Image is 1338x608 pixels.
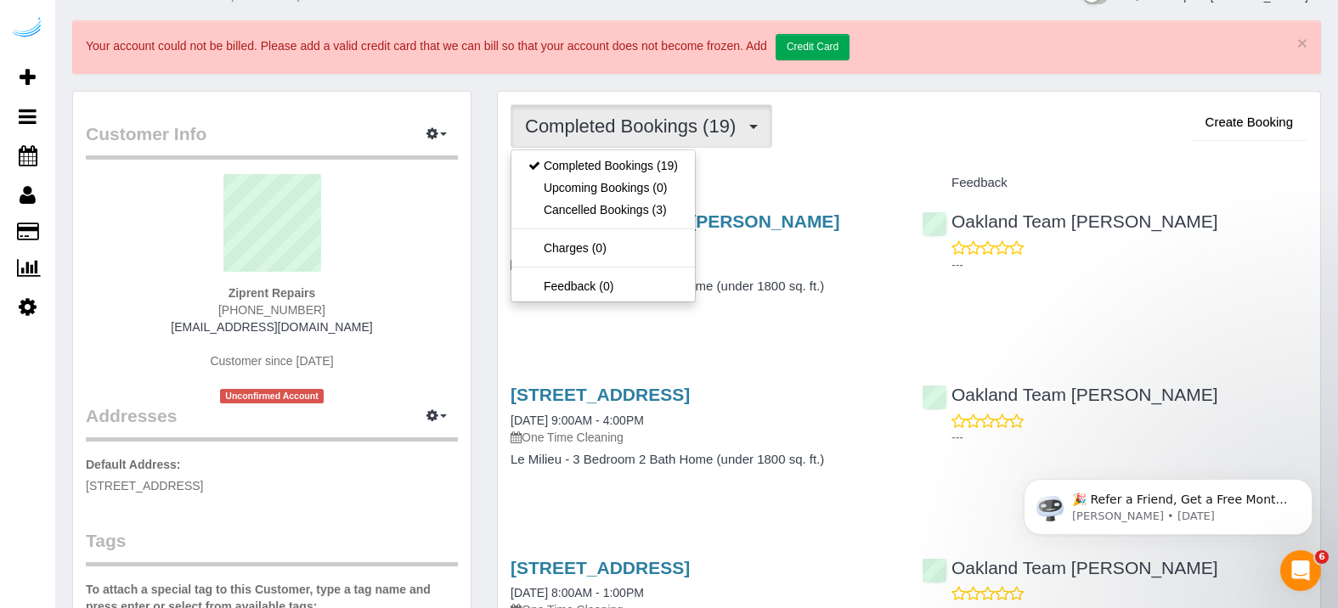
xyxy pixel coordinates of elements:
span: [PHONE_NUMBER] [218,303,325,317]
a: Charges (0) [511,237,695,259]
a: Credit Card [776,34,850,60]
p: One Time Cleaning [511,256,896,273]
p: --- [951,429,1307,446]
a: [DATE] 8:00AM - 1:00PM [511,586,644,600]
legend: Customer Info [86,121,458,160]
label: Default Address: [86,456,181,473]
h4: Service [511,176,896,190]
span: Completed Bookings (19) [525,115,744,137]
span: Unconfirmed Account [220,389,324,403]
a: [STREET_ADDRESS] [511,558,690,577]
p: --- [951,256,1307,273]
p: One Time Cleaning [511,429,896,446]
button: Create Booking [1191,104,1307,140]
h4: Feedback [922,176,1307,190]
iframe: Intercom notifications message [998,443,1338,562]
a: Completed Bookings (19) [511,155,695,177]
a: [EMAIL_ADDRESS][DOMAIN_NAME] [171,320,372,334]
h4: Le Milieu - 3 Bedroom 2 Bath Home (under 1800 sq. ft.) [511,453,896,467]
span: 6 [1315,550,1329,564]
span: [STREET_ADDRESS] [86,479,203,493]
a: Oakland Team [PERSON_NAME] [922,558,1218,577]
a: × [1297,34,1307,52]
a: [STREET_ADDRESS] [511,385,690,404]
button: Completed Bookings (19) [511,104,772,148]
h4: Le Milieu - 3 Bedroom 2 Bath Home (under 1800 sq. ft.) [511,279,896,294]
iframe: Intercom live chat [1280,550,1321,591]
img: Automaid Logo [10,17,44,41]
span: Your account could not be billed. Please add a valid credit card that we can bill so that your ac... [86,39,850,53]
legend: Tags [86,528,458,566]
a: Upcoming Bookings (0) [511,177,695,199]
a: Cancelled Bookings (3) [511,199,695,221]
span: Customer since [DATE] [210,354,333,368]
strong: Ziprent Repairs [229,286,316,300]
a: [DATE] 9:00AM - 4:00PM [511,414,644,427]
a: Feedback (0) [511,275,695,297]
a: Oakland Team [PERSON_NAME] [922,211,1218,231]
a: Oakland Team [PERSON_NAME] [922,385,1218,404]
